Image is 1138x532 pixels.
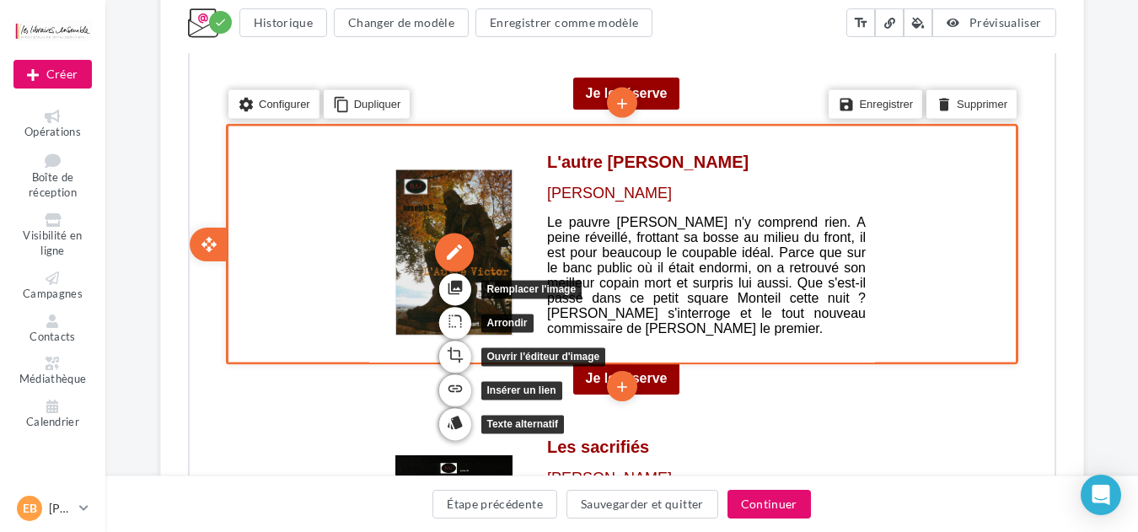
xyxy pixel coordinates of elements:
[214,16,227,29] i: check
[846,8,875,37] button: text_fields
[1081,475,1121,515] div: Open Intercom Messenger
[209,11,232,34] div: Modifications enregistrées
[13,149,92,203] a: Boîte de réception
[13,353,92,390] a: Médiathèque
[932,8,1055,37] button: Prévisualiser
[256,327,609,344] span: Laissez-vous transporter par nos !
[13,268,92,304] a: Campagnes
[30,330,76,343] span: Contacts
[13,210,92,261] a: Visibilité en ligne
[727,490,811,519] button: Continuer
[29,170,77,200] span: Boîte de réception
[322,13,497,25] span: L'email ne s'affiche pas correctement ?
[13,106,92,142] a: Opérations
[248,309,617,326] span: une sélection d'ouvrages pour sortir de votre quotidien.
[23,500,37,517] span: EB
[274,261,591,278] span: Et si vous voyagiez sans quitter votre canapé ?
[432,490,557,519] button: Étape précédente
[26,415,79,428] span: Calendrier
[13,396,92,433] a: Calendrier
[475,8,652,37] button: Enregistrer comme modèle
[853,14,868,31] i: text_fields
[49,500,72,517] p: [PERSON_NAME]
[23,287,83,300] span: Campagnes
[969,15,1042,30] span: Prévisualiser
[13,492,92,524] a: EB [PERSON_NAME]
[334,8,469,37] button: Changer de modèle
[13,60,92,89] button: Créer
[13,60,92,89] div: Nouvelle campagne
[13,311,92,347] a: Contacts
[255,173,611,196] span: Evadez-vous avec la Maison du Livre
[19,372,87,385] span: Médiathèque
[566,490,718,519] button: Sauvegarder et quitter
[320,292,544,309] span: La Maison du Livre vous propose
[239,8,328,37] button: Historique
[222,43,643,156] img: tetiere_lamaisondulivre.jpg
[497,13,543,25] a: Cliquez-ici
[209,226,655,261] span: Envie de partir à l'autre bout du monde ? De découvrir d'étonnants paysages, de nouvelles culture...
[24,125,81,138] span: Opérations
[477,327,604,344] strong: récits de voyages
[23,228,82,258] span: Visibilité en ligne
